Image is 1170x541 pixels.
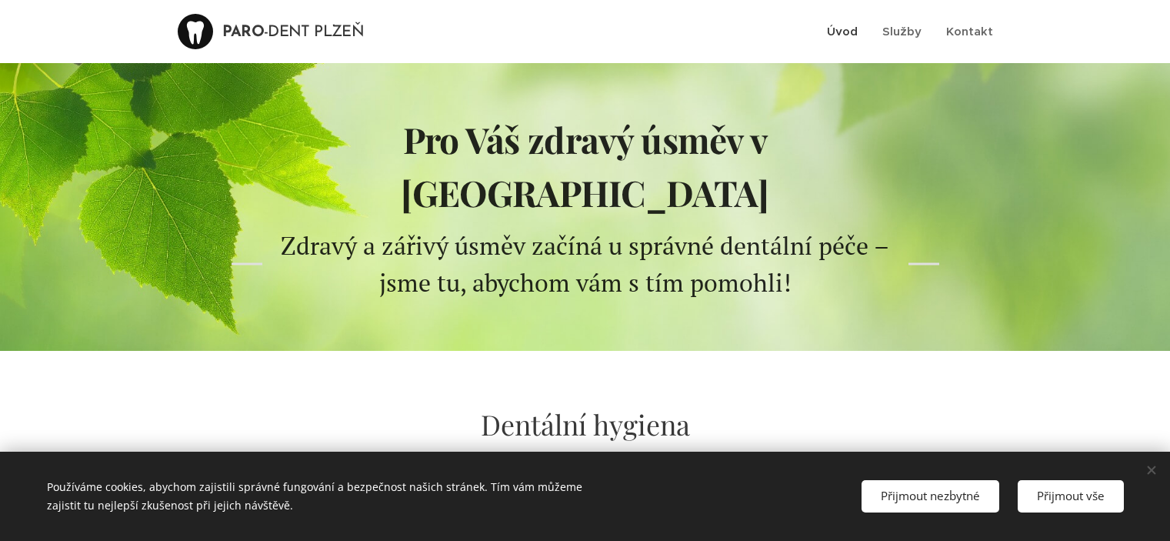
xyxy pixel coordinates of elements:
[1018,480,1124,512] button: Přijmout vše
[827,24,858,38] span: Úvod
[278,406,893,455] h1: Dentální hygiena
[1037,488,1105,503] span: Přijmout vše
[882,24,922,38] span: Služby
[862,480,999,512] button: Přijmout nezbytné
[946,24,993,38] span: Kontakt
[47,467,639,526] div: Používáme cookies, abychom zajistili správné fungování a bezpečnost našich stránek. Tím vám můžem...
[823,12,993,51] ul: Menu
[401,115,768,216] strong: Pro Váš zdravý úsměv v [GEOGRAPHIC_DATA]
[281,229,889,299] span: Zdravý a zářivý úsměv začíná u správné dentální péče – jsme tu, abychom vám s tím pomohli!
[881,488,980,503] span: Přijmout nezbytné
